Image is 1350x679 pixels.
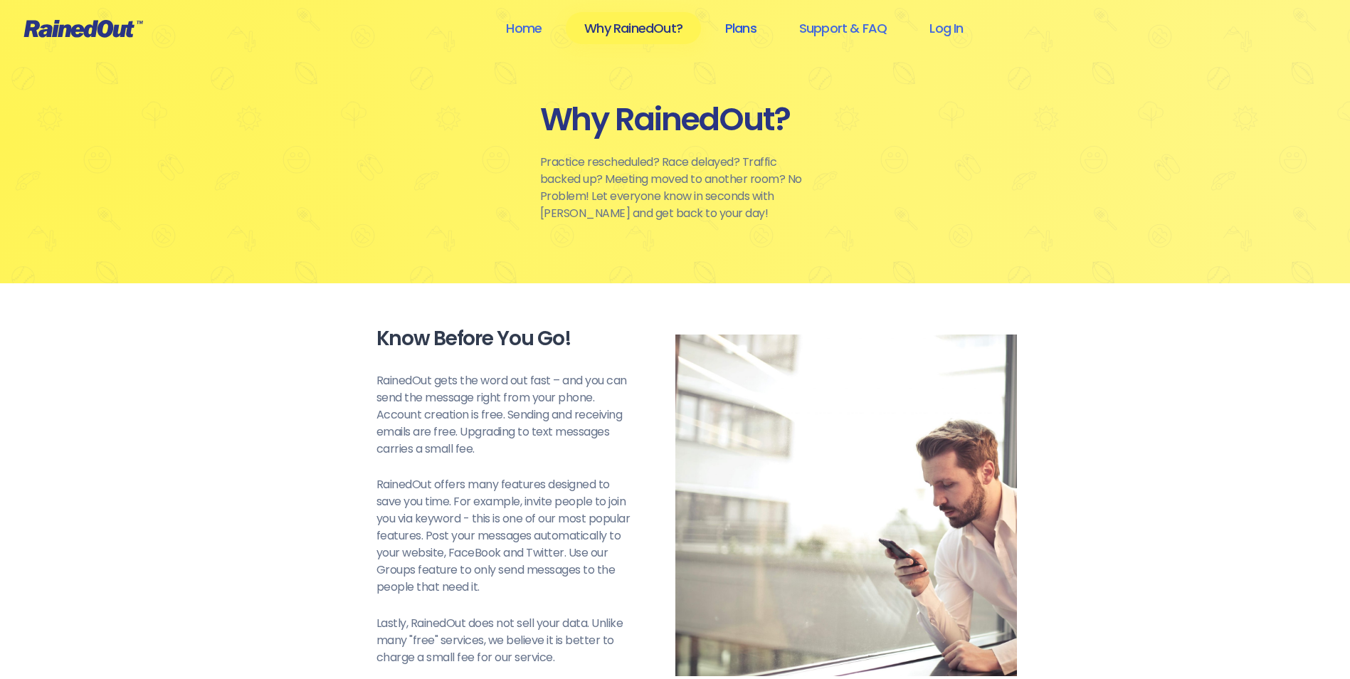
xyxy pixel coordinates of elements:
div: Know Before You Go! [376,326,633,351]
p: RainedOut offers many features designed to save you time. For example, invite people to join you ... [376,476,633,596]
a: Log In [911,12,981,44]
a: Support & FAQ [781,12,905,44]
p: Lastly, RainedOut does not sell your data. Unlike many "free" services, we believe it is better t... [376,615,633,666]
a: Why RainedOut? [566,12,701,44]
p: Practice rescheduled? Race delayed? Traffic backed up? Meeting moved to another room? No Problem!... [540,154,811,222]
p: RainedOut gets the word out fast – and you can send the message right from your phone. Account cr... [376,372,633,458]
a: Plans [707,12,775,44]
div: Why RainedOut? [540,100,811,140]
a: Home [487,12,560,44]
